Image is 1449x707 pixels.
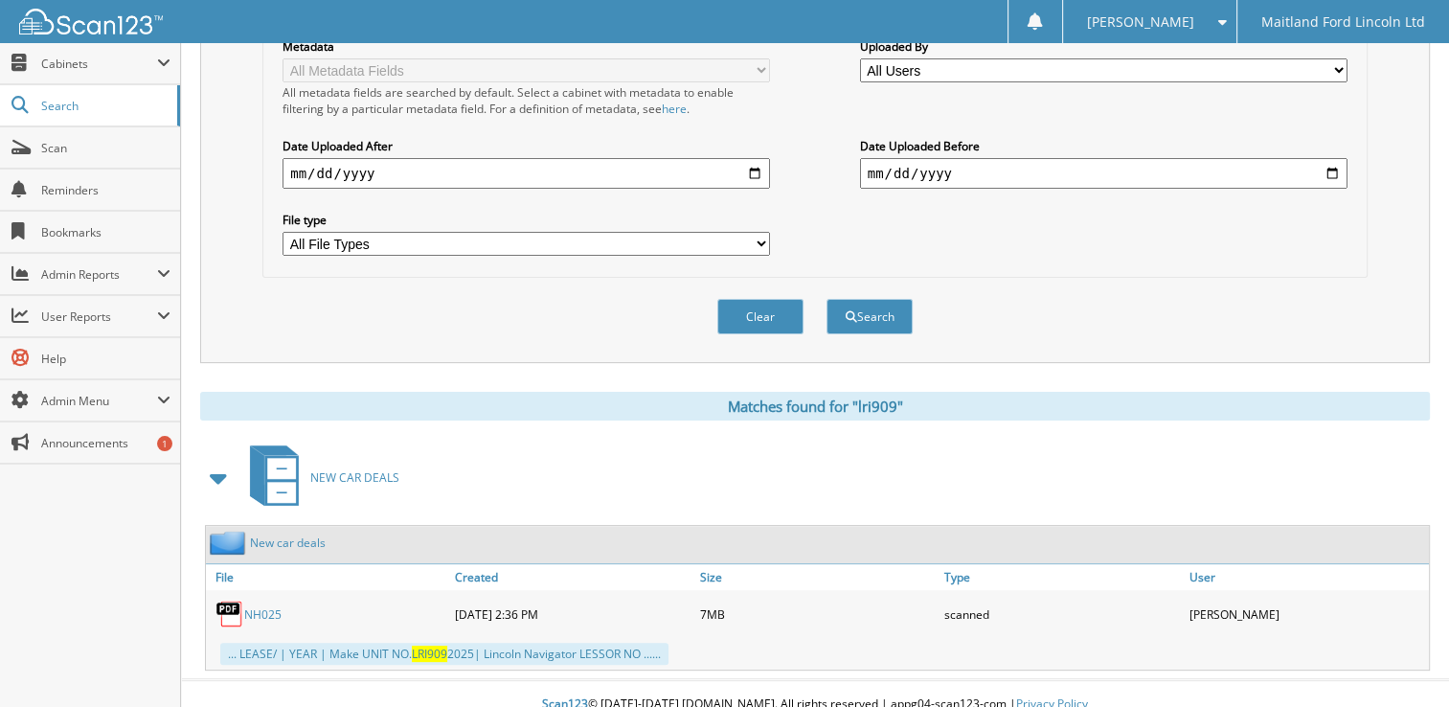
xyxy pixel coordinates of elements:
iframe: Chat Widget [1353,615,1449,707]
a: Type [940,564,1184,590]
span: NEW CAR DEALS [310,469,399,486]
span: Help [41,351,170,367]
label: Date Uploaded Before [860,138,1347,154]
a: here [662,101,687,117]
div: All metadata fields are searched by default. Select a cabinet with metadata to enable filtering b... [283,84,770,117]
label: Metadata [283,38,770,55]
span: Reminders [41,182,170,198]
img: PDF.png [215,600,244,628]
div: [PERSON_NAME] [1185,595,1429,633]
span: Admin Menu [41,393,157,409]
button: Search [826,299,913,334]
span: Scan [41,140,170,156]
a: User [1185,564,1429,590]
a: NEW CAR DEALS [238,440,399,515]
span: Cabinets [41,56,157,72]
span: Maitland Ford Lincoln Ltd [1261,16,1425,28]
div: 1 [157,436,172,451]
a: File [206,564,450,590]
div: Matches found for "lri909" [200,392,1430,421]
label: File type [283,212,770,228]
a: Size [695,564,940,590]
a: NH025 [244,606,282,623]
img: scan123-logo-white.svg [19,9,163,34]
span: Admin Reports [41,266,157,283]
input: end [860,158,1347,189]
img: folder2.png [210,531,250,555]
button: Clear [717,299,804,334]
a: New car deals [250,535,326,551]
span: [PERSON_NAME] [1087,16,1194,28]
span: Search [41,98,168,114]
span: LRI909 [412,646,447,662]
label: Uploaded By [860,38,1347,55]
a: Created [450,564,694,590]
div: scanned [940,595,1184,633]
span: Announcements [41,435,170,451]
div: ... LEASE/ | YEAR | Make UNIT NO. 2025| Lincoln Navigator LESSOR NO ...... [220,643,668,665]
div: 7MB [695,595,940,633]
div: [DATE] 2:36 PM [450,595,694,633]
input: start [283,158,770,189]
label: Date Uploaded After [283,138,770,154]
span: Bookmarks [41,224,170,240]
span: User Reports [41,308,157,325]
